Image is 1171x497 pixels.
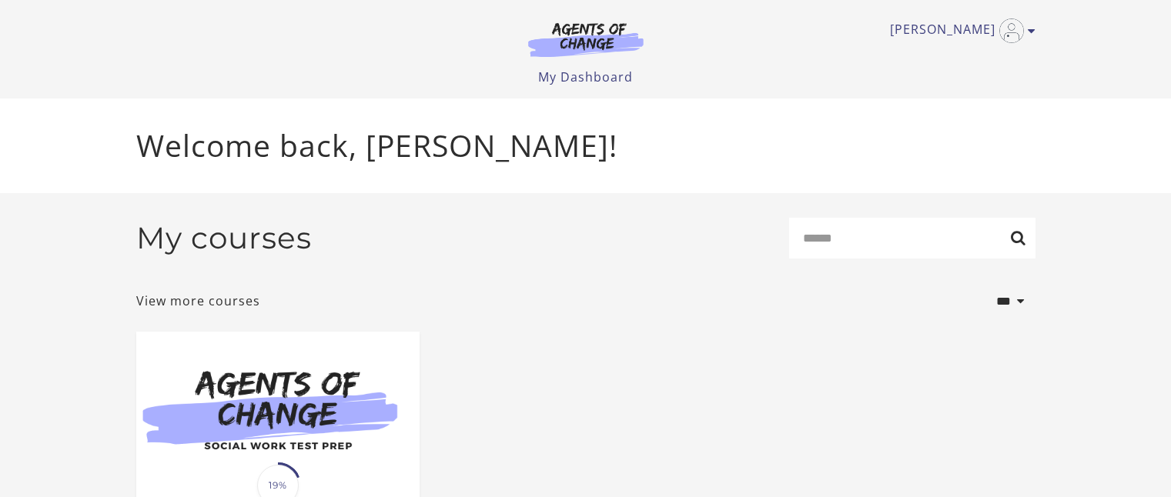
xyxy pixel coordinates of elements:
[890,18,1028,43] a: Toggle menu
[136,123,1035,168] p: Welcome back, [PERSON_NAME]!
[538,68,633,85] a: My Dashboard
[512,22,660,57] img: Agents of Change Logo
[136,220,312,256] h2: My courses
[136,292,260,310] a: View more courses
